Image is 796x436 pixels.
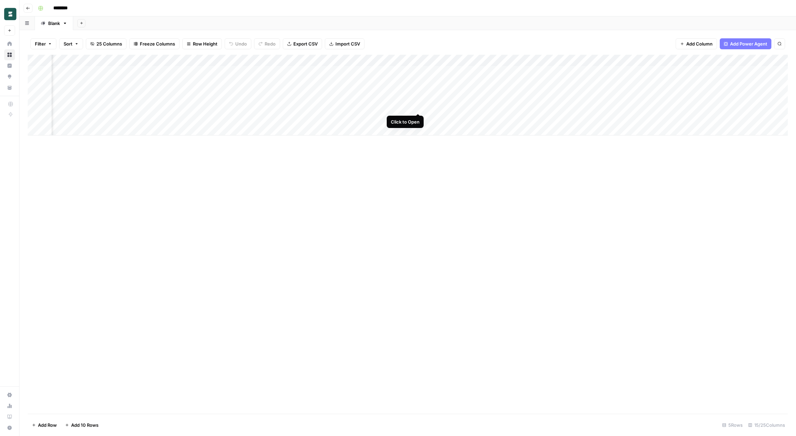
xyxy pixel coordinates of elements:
[325,38,364,49] button: Import CSV
[4,8,16,20] img: Borderless Logo
[182,38,222,49] button: Row Height
[71,422,98,428] span: Add 10 Rows
[686,40,713,47] span: Add Column
[265,40,276,47] span: Redo
[719,420,745,431] div: 5 Rows
[391,118,420,125] div: Click to Open
[86,38,127,49] button: 25 Columns
[4,71,15,82] a: Opportunities
[35,40,46,47] span: Filter
[745,420,788,431] div: 15/25 Columns
[193,40,217,47] span: Row Height
[720,38,771,49] button: Add Power Agent
[4,38,15,49] a: Home
[64,40,72,47] span: Sort
[38,422,57,428] span: Add Row
[4,60,15,71] a: Insights
[4,389,15,400] a: Settings
[48,20,60,27] div: Blank
[35,16,73,30] a: Blank
[96,40,122,47] span: 25 Columns
[4,411,15,422] a: Learning Hub
[235,40,247,47] span: Undo
[4,5,15,23] button: Workspace: Borderless
[293,40,318,47] span: Export CSV
[676,38,717,49] button: Add Column
[254,38,280,49] button: Redo
[225,38,251,49] button: Undo
[730,40,767,47] span: Add Power Agent
[4,49,15,60] a: Browse
[4,422,15,433] button: Help + Support
[61,420,103,431] button: Add 10 Rows
[28,420,61,431] button: Add Row
[30,38,56,49] button: Filter
[59,38,83,49] button: Sort
[4,82,15,93] a: Your Data
[4,400,15,411] a: Usage
[335,40,360,47] span: Import CSV
[283,38,322,49] button: Export CSV
[140,40,175,47] span: Freeze Columns
[129,38,180,49] button: Freeze Columns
